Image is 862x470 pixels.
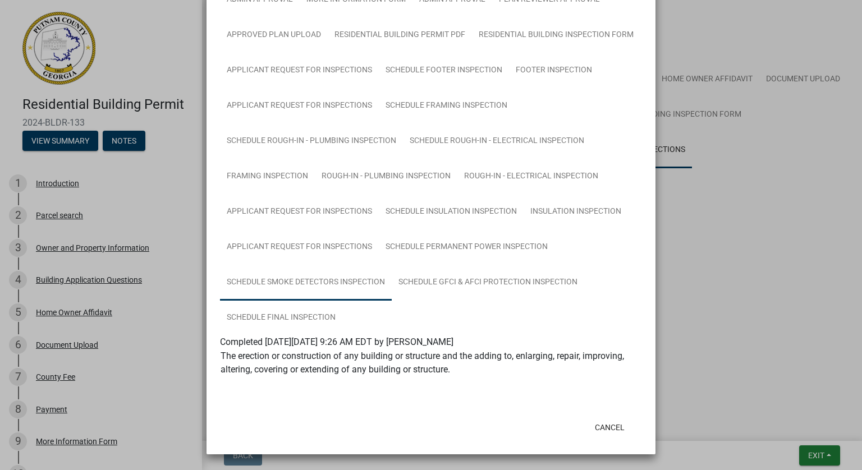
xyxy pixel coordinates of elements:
[524,194,628,230] a: Insulation Inspection
[586,417,634,437] button: Cancel
[220,229,379,265] a: Applicant Request for Inspections
[457,159,605,195] a: Rough-in - Electrical Inspection
[379,229,554,265] a: Schedule Permanent Power Inspection
[379,53,509,89] a: Schedule Footer Inspection
[509,53,599,89] a: Footer Inspection
[220,17,328,53] a: Approved Plan Upload
[220,194,379,230] a: Applicant Request for Inspections
[392,265,584,301] a: Schedule GFCI & AFCI Protection Inspection
[220,349,642,377] td: The erection or construction of any building or structure and the adding to, enlarging, repair, i...
[220,88,379,124] a: Applicant Request for Inspections
[379,194,524,230] a: Schedule Insulation Inspection
[220,337,453,347] span: Completed [DATE][DATE] 9:26 AM EDT by [PERSON_NAME]
[220,123,403,159] a: Schedule Rough-in - Plumbing Inspection
[379,88,514,124] a: Schedule Framing Inspection
[403,123,591,159] a: Schedule Rough-in - Electrical Inspection
[220,265,392,301] a: Schedule Smoke Detectors Inspection
[315,159,457,195] a: Rough-in - Plumbing Inspection
[220,300,342,336] a: Schedule Final Inspection
[220,159,315,195] a: Framing Inspection
[328,17,472,53] a: Residential Building Permit PDF
[472,17,640,53] a: Residential Building Inspection Form
[220,53,379,89] a: Applicant Request for Inspections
